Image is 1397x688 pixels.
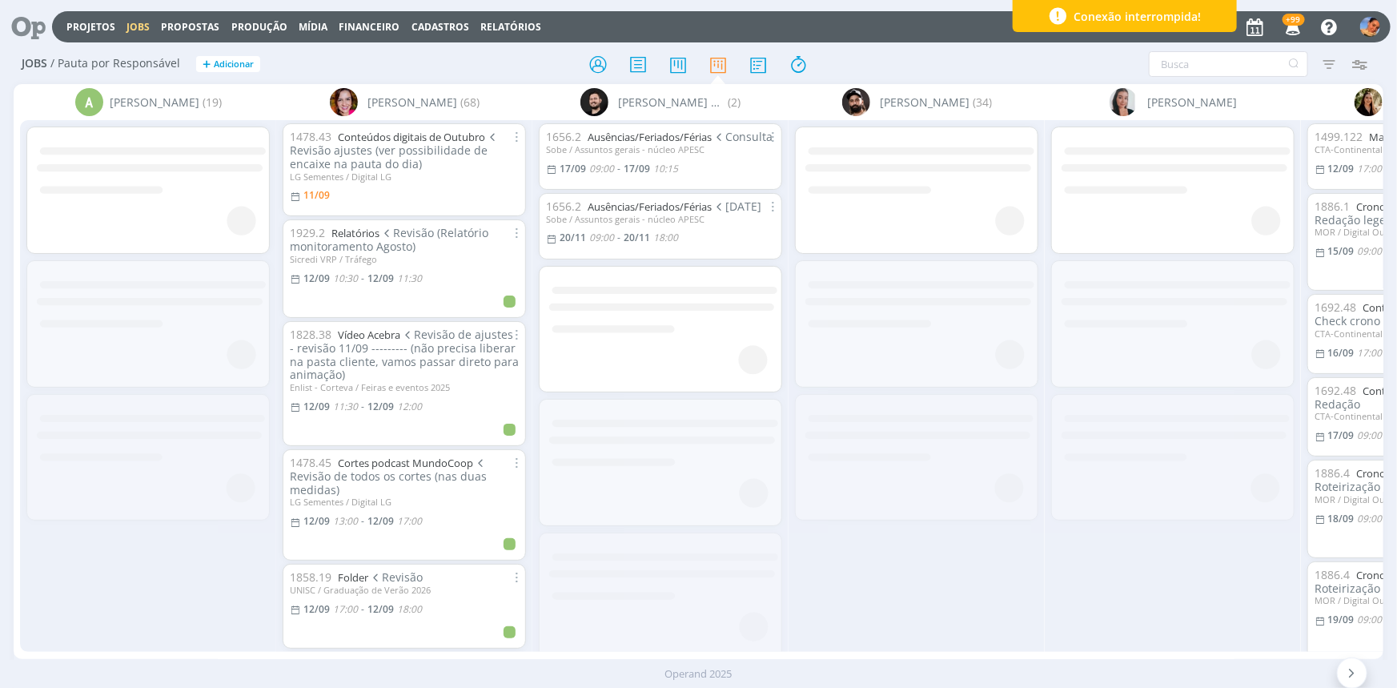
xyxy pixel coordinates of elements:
span: Revisão [368,569,423,585]
span: Revisão ajustes (ver possibilidade de encaixe na pauta do dia) [290,129,499,171]
div: LG Sementes / Digital LG [290,497,519,507]
: 16/09 [1328,346,1355,360]
: 19/09 [1328,613,1355,626]
: 12/09 [303,514,330,528]
button: Propostas [156,21,224,34]
: 09:00 [1358,244,1383,258]
span: Consulta [712,129,773,144]
a: Folder [338,570,368,585]
span: Revisão (Relatório monitoramento Agosto) [290,225,488,254]
: 12/09 [367,400,394,413]
: 12:00 [397,400,422,413]
span: Revisão de todos os cortes (nas duas medidas) [290,455,487,497]
img: L [1360,17,1380,37]
: 09:00 [1358,428,1383,442]
div: A [75,88,103,116]
span: Revisão de ajustes - revisão 11/09 --------- (não precisa liberar na pasta cliente, vamos passar ... [290,327,519,382]
img: B [842,88,870,116]
a: Produção [231,20,287,34]
span: Adicionar [214,59,254,70]
button: Relatórios [476,21,546,34]
: - [361,274,364,284]
: 09:00 [1358,512,1383,525]
span: 1886.4 [1315,465,1350,481]
span: 1828.38 [290,327,331,342]
a: Projetos [66,20,115,34]
img: B [580,88,608,116]
a: Conteúdos digitais de Outubro [338,130,485,144]
: 12/09 [367,602,394,616]
input: Busca [1149,51,1308,77]
button: Produção [227,21,292,34]
: 17/09 [560,162,586,175]
a: Ausências/Feriados/Férias [588,130,712,144]
div: Sicredi VRP / Tráfego [290,254,519,264]
span: +99 [1283,14,1305,26]
: 13:00 [333,514,358,528]
: - [617,233,620,243]
: 12/09 [303,400,330,413]
span: 1692.48 [1315,300,1356,315]
: 20/11 [624,231,650,244]
a: Ausências/Feriados/Férias [588,199,712,214]
span: Conexão interrompida! [1074,8,1202,25]
span: (2) [728,94,741,111]
: 09:00 [589,231,614,244]
span: 1886.4 [1315,567,1350,582]
span: [PERSON_NAME] Granata [618,94,725,111]
div: Sobe / Assuntos gerais - núcleo APESC [546,144,775,155]
: - [361,517,364,526]
button: +Adicionar [196,56,260,73]
span: 1858.19 [290,569,331,585]
button: Mídia [294,21,332,34]
: 11:30 [397,272,422,285]
button: L [1359,13,1381,41]
span: Jobs [22,57,47,70]
: 12/09 [1328,162,1355,175]
a: Vídeo Acebra [338,328,400,342]
button: Cadastros [407,21,474,34]
span: (68) [460,94,480,111]
: 17:00 [1358,346,1383,360]
div: UNISC / Graduação de Verão 2026 [290,585,519,595]
: 10:15 [653,162,678,175]
: 10:30 [333,272,358,285]
a: Relatórios [480,20,541,34]
span: 1886.1 [1315,199,1350,214]
div: LG Sementes / Digital LG [290,171,519,182]
a: Financeiro [339,20,400,34]
: 17/09 [624,162,650,175]
: 20/11 [560,231,586,244]
button: Projetos [62,21,120,34]
: 12/09 [367,514,394,528]
: 12/09 [303,272,330,285]
: 11:30 [333,400,358,413]
span: 1478.45 [290,455,331,470]
div: Enlist - Corteva / Feiras e eventos 2025 [290,382,519,392]
span: 1692.48 [1315,383,1356,398]
span: / Pauta por Responsável [50,57,180,70]
: 09:00 [1358,613,1383,626]
button: Jobs [122,21,155,34]
span: Cadastros [411,20,469,34]
span: Propostas [161,20,219,34]
span: [PERSON_NAME] [110,94,199,111]
span: [PERSON_NAME] [880,94,969,111]
span: [DATE] [712,199,761,214]
: 18/09 [1328,512,1355,525]
img: C [1355,88,1383,116]
: 12/09 [367,272,394,285]
a: Mídia [299,20,327,34]
a: Cortes podcast MundoCoop [338,456,473,470]
: - [361,402,364,412]
: 12/09 [303,602,330,616]
button: +99 [1275,13,1308,42]
span: [PERSON_NAME] [367,94,457,111]
a: Jobs [126,20,150,34]
: 15/09 [1328,244,1355,258]
span: 1656.2 [546,199,581,214]
span: + [203,56,211,73]
: 18:00 [397,602,422,616]
: 18:00 [653,231,678,244]
span: [PERSON_NAME] [1147,94,1237,111]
